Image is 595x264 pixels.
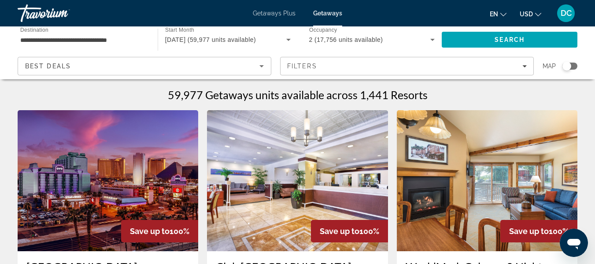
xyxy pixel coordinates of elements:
[520,7,541,20] button: Change currency
[313,10,342,17] a: Getaways
[18,110,198,251] img: OYO Hotel & Casino Las Vegas - 3 Nights
[25,61,264,71] mat-select: Sort by
[320,227,359,236] span: Save up to
[309,27,337,33] span: Occupancy
[554,4,577,22] button: User Menu
[490,11,498,18] span: en
[165,27,194,33] span: Start Month
[311,220,388,242] div: 100%
[509,227,549,236] span: Save up to
[543,60,556,72] span: Map
[168,88,428,101] h1: 59,977 Getaways units available across 1,441 Resorts
[520,11,533,18] span: USD
[397,110,577,251] img: WorldMark Galena - 2 Nights
[442,32,577,48] button: Search
[253,10,296,17] a: Getaways Plus
[207,110,388,251] img: Club Wyndham Harbour Lights - 2 Nights
[130,227,170,236] span: Save up to
[500,220,577,242] div: 100%
[121,220,198,242] div: 100%
[495,36,525,43] span: Search
[20,27,48,33] span: Destination
[280,57,534,75] button: Filters
[18,2,106,25] a: Travorium
[561,9,572,18] span: DC
[287,63,317,70] span: Filters
[25,63,71,70] span: Best Deals
[490,7,506,20] button: Change language
[309,36,383,43] span: 2 (17,756 units available)
[20,35,146,45] input: Select destination
[165,36,256,43] span: [DATE] (59,977 units available)
[560,229,588,257] iframe: Button to launch messaging window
